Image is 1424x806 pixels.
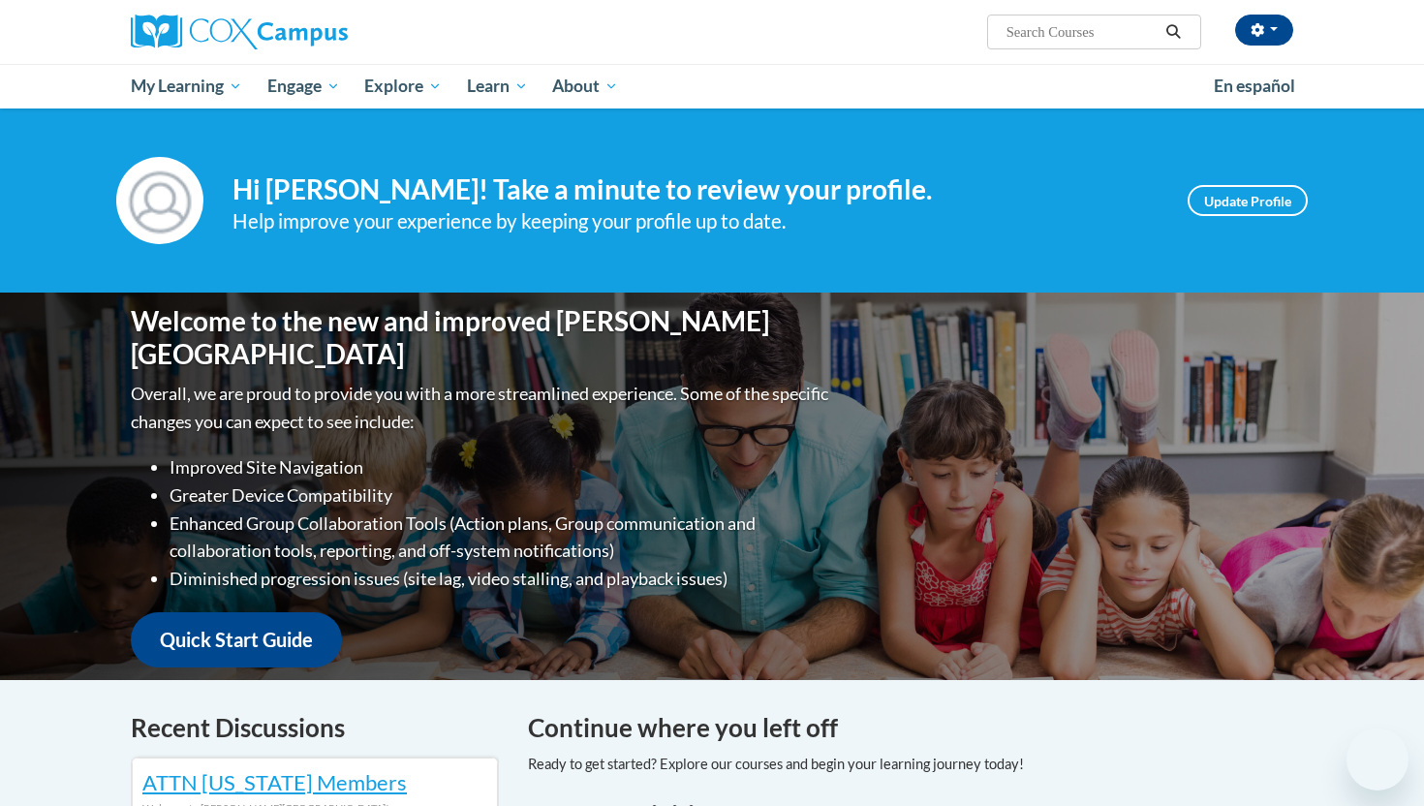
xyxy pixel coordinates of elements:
[131,612,342,667] a: Quick Start Guide
[118,64,255,108] a: My Learning
[170,453,833,481] li: Improved Site Navigation
[170,481,833,510] li: Greater Device Compatibility
[142,769,407,795] a: ATTN [US_STATE] Members
[1160,20,1189,44] button: Search
[528,709,1293,747] h4: Continue where you left off
[552,75,618,98] span: About
[1214,76,1295,96] span: En español
[352,64,454,108] a: Explore
[131,305,833,370] h1: Welcome to the new and improved [PERSON_NAME][GEOGRAPHIC_DATA]
[364,75,442,98] span: Explore
[170,565,833,593] li: Diminished progression issues (site lag, video stalling, and playback issues)
[1235,15,1293,46] button: Account Settings
[102,64,1322,108] div: Main menu
[131,15,499,49] a: Cox Campus
[467,75,528,98] span: Learn
[1165,25,1183,40] i: 
[454,64,541,108] a: Learn
[232,173,1159,206] h4: Hi [PERSON_NAME]! Take a minute to review your profile.
[1201,66,1308,107] a: En español
[232,205,1159,237] div: Help improve your experience by keeping your profile up to date.
[131,380,833,436] p: Overall, we are proud to provide you with a more streamlined experience. Some of the specific cha...
[170,510,833,566] li: Enhanced Group Collaboration Tools (Action plans, Group communication and collaboration tools, re...
[1188,185,1308,216] a: Update Profile
[116,157,203,244] img: Profile Image
[1347,728,1409,790] iframe: Button to launch messaging window
[131,75,242,98] span: My Learning
[1005,20,1160,44] input: Search Courses
[131,709,499,747] h4: Recent Discussions
[131,15,348,49] img: Cox Campus
[255,64,353,108] a: Engage
[541,64,632,108] a: About
[267,75,340,98] span: Engage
